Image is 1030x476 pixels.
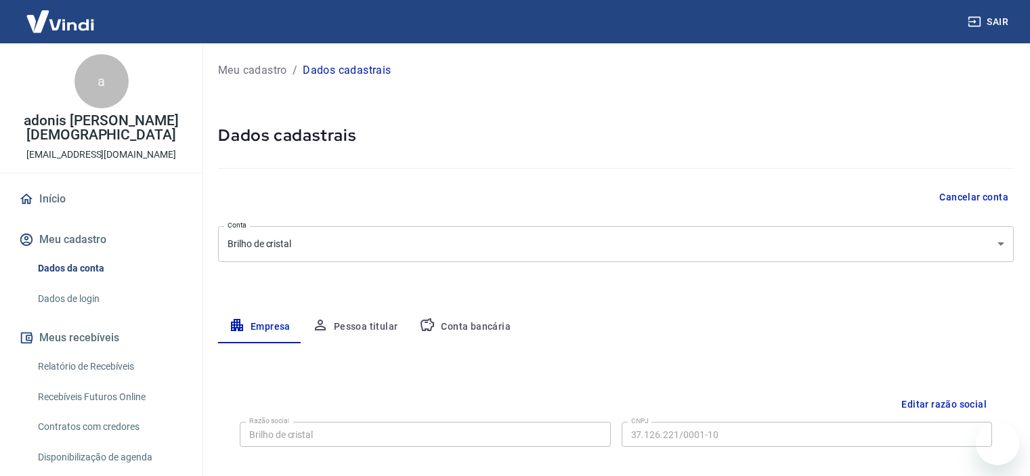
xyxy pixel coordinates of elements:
a: Meu cadastro [218,62,287,79]
a: Recebíveis Futuros Online [33,383,186,411]
button: Empresa [218,311,301,343]
p: Dados cadastrais [303,62,391,79]
button: Conta bancária [408,311,521,343]
label: Razão social [249,416,289,426]
a: Disponibilização de agenda [33,443,186,471]
a: Relatório de Recebíveis [33,353,186,381]
button: Sair [965,9,1014,35]
button: Editar razão social [896,392,992,417]
p: [EMAIL_ADDRESS][DOMAIN_NAME] [26,148,176,162]
iframe: Botão para abrir a janela de mensagens [976,422,1019,465]
h5: Dados cadastrais [218,125,1014,146]
label: Conta [228,220,246,230]
button: Meu cadastro [16,225,186,255]
button: Pessoa titular [301,311,409,343]
button: Cancelar conta [934,185,1014,210]
label: CNPJ [631,416,649,426]
p: / [293,62,297,79]
a: Contratos com credores [33,413,186,441]
img: Vindi [16,1,104,42]
button: Meus recebíveis [16,323,186,353]
p: adonis [PERSON_NAME][DEMOGRAPHIC_DATA] [11,114,192,142]
a: Início [16,184,186,214]
div: Brilho de cristal [218,226,1014,262]
div: a [74,54,129,108]
a: Dados de login [33,285,186,313]
a: Dados da conta [33,255,186,282]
